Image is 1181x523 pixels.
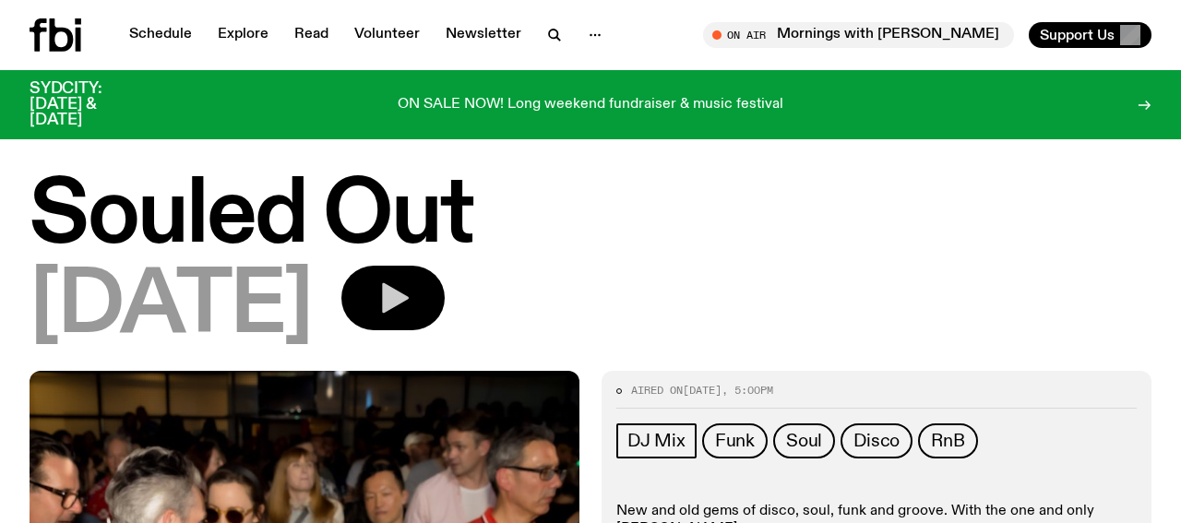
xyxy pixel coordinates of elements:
[786,431,822,451] span: Soul
[627,431,686,451] span: DJ Mix
[343,22,431,48] a: Volunteer
[702,423,768,458] a: Funk
[435,22,532,48] a: Newsletter
[283,22,340,48] a: Read
[30,175,1151,258] h1: Souled Out
[853,431,900,451] span: Disco
[683,383,722,398] span: [DATE]
[398,97,783,113] p: ON SALE NOW! Long weekend fundraiser & music festival
[918,423,977,458] a: RnB
[118,22,203,48] a: Schedule
[1040,27,1115,43] span: Support Us
[773,423,835,458] a: Soul
[931,431,964,451] span: RnB
[841,423,913,458] a: Disco
[207,22,280,48] a: Explore
[30,266,312,349] span: [DATE]
[1029,22,1151,48] button: Support Us
[631,383,683,398] span: Aired on
[616,423,697,458] a: DJ Mix
[30,81,148,128] h3: SYDCITY: [DATE] & [DATE]
[703,22,1014,48] button: On AirMornings with [PERSON_NAME]
[715,431,755,451] span: Funk
[722,383,773,398] span: , 5:00pm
